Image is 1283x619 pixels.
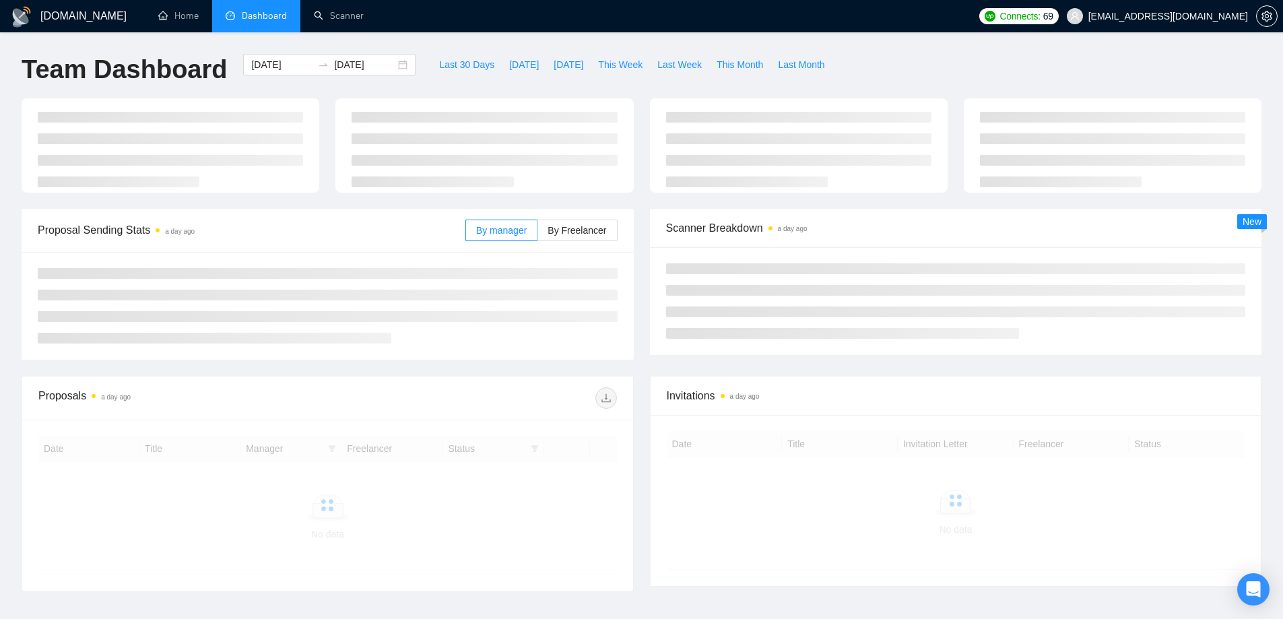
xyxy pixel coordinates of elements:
span: 69 [1043,9,1053,24]
span: Dashboard [242,10,287,22]
span: New [1243,216,1261,227]
span: Last Month [778,57,824,72]
span: user [1070,11,1080,21]
time: a day ago [101,393,131,401]
span: to [318,59,329,70]
span: [DATE] [509,57,539,72]
span: Connects: [999,9,1040,24]
div: Open Intercom Messenger [1237,573,1270,606]
span: swap-right [318,59,329,70]
span: Scanner Breakdown [666,220,1246,236]
button: This Week [591,54,650,75]
time: a day ago [778,225,808,232]
span: [DATE] [554,57,583,72]
span: Last 30 Days [439,57,494,72]
h1: Team Dashboard [22,54,227,86]
span: Last Week [657,57,702,72]
span: By Freelancer [548,225,606,236]
span: This Month [717,57,763,72]
span: By manager [476,225,527,236]
button: [DATE] [502,54,546,75]
input: Start date [251,57,312,72]
span: Proposal Sending Stats [38,222,465,238]
span: dashboard [226,11,235,20]
button: Last 30 Days [432,54,502,75]
button: setting [1256,5,1278,27]
a: homeHome [158,10,199,22]
span: Invitations [667,387,1245,404]
button: [DATE] [546,54,591,75]
img: logo [11,6,32,28]
span: This Week [598,57,643,72]
img: upwork-logo.png [985,11,995,22]
button: Last Month [770,54,832,75]
button: Last Week [650,54,709,75]
div: Proposals [38,387,327,409]
button: This Month [709,54,770,75]
input: End date [334,57,395,72]
time: a day ago [165,228,195,235]
a: searchScanner [314,10,364,22]
time: a day ago [730,393,760,400]
a: setting [1256,11,1278,22]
